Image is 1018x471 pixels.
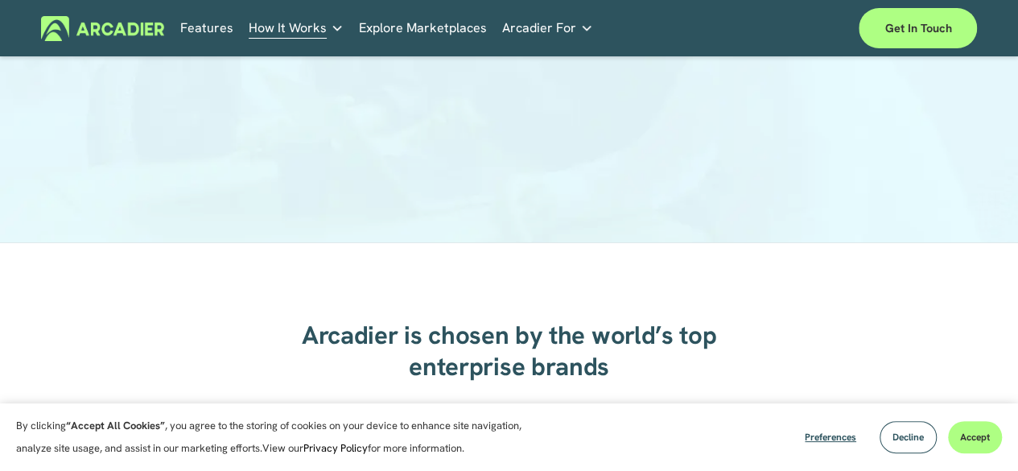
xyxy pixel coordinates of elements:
img: Arcadier [41,16,164,41]
span: Preferences [805,431,856,444]
span: How It Works [249,17,327,39]
span: Decline [892,431,924,444]
p: By clicking , you agree to the storing of cookies on your device to enhance site navigation, anal... [16,415,539,460]
strong: Arcadier is chosen by the world’s top enterprise brands [302,319,723,382]
strong: “Accept All Cookies” [66,419,165,432]
a: Features [180,16,233,41]
a: Get in touch [859,8,977,48]
a: Privacy Policy [303,441,368,455]
span: Arcadier For [502,17,576,39]
button: Decline [880,421,937,453]
a: folder dropdown [502,16,593,41]
button: Preferences [793,421,868,453]
a: Explore Marketplaces [359,16,487,41]
iframe: Chat Widget [938,394,1018,471]
a: folder dropdown [249,16,344,41]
